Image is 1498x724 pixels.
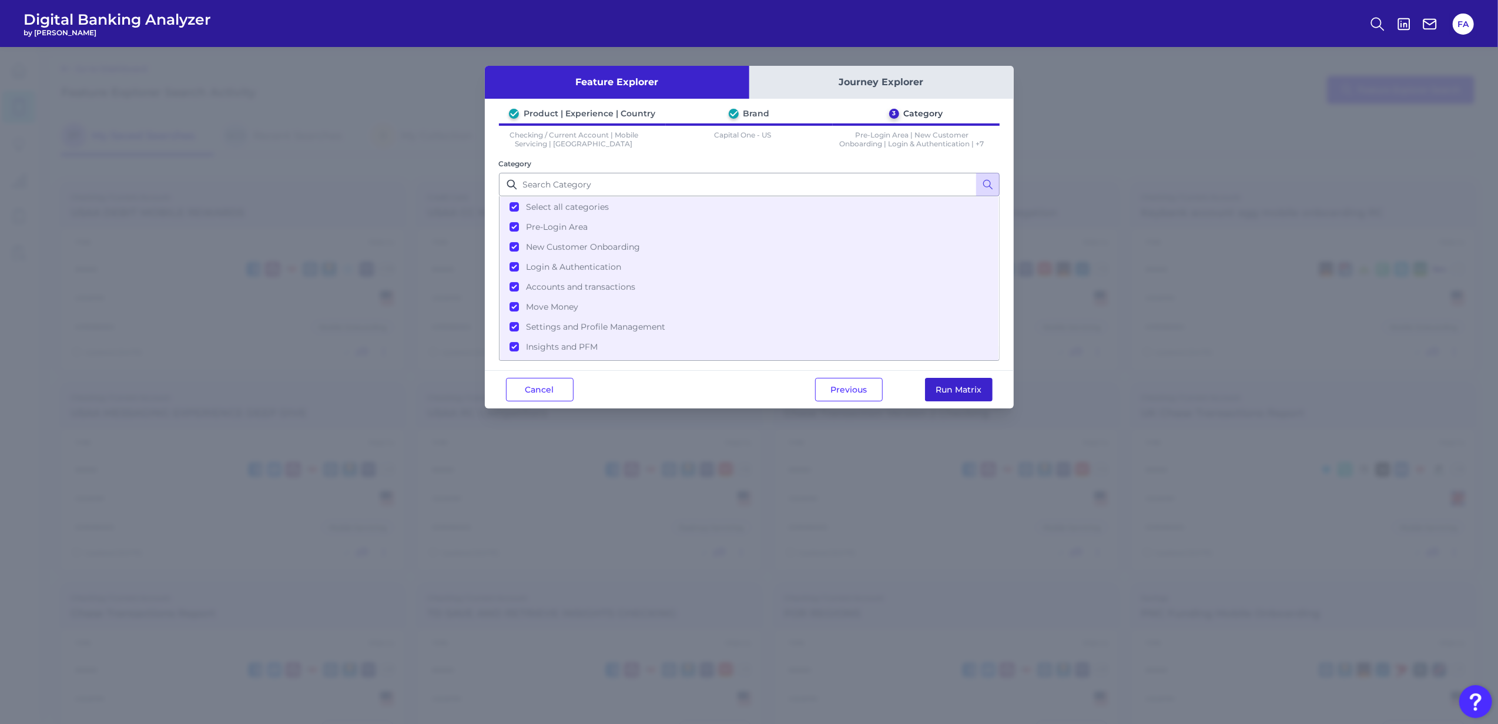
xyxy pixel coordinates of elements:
button: New Customer Onboarding [500,237,998,257]
button: Feature Explorer [485,66,749,99]
button: Run Matrix [925,378,993,401]
div: Category [904,108,943,119]
button: Previous [815,378,883,401]
span: Select all categories [526,202,609,212]
button: Select all categories [500,197,998,217]
button: Move Money [500,297,998,317]
span: by [PERSON_NAME] [24,28,211,37]
button: Login & Authentication [500,257,998,277]
button: Cancel [506,378,574,401]
button: Settings and Profile Management [500,317,998,337]
span: Move Money [526,301,578,312]
span: New Customer Onboarding [526,242,640,252]
button: Accounts and transactions [500,277,998,297]
button: Insights and PFM [500,337,998,357]
p: Pre-Login Area | New Customer Onboarding | Login & Authentication | +7 [837,130,987,148]
span: Accounts and transactions [526,281,635,292]
div: Product | Experience | Country [524,108,655,119]
div: Brand [743,108,770,119]
div: 3 [889,109,899,119]
input: Search Category [499,173,1000,196]
button: FA [1453,14,1474,35]
button: Pre-Login Area [500,217,998,237]
p: Capital One - US [668,130,818,148]
span: Digital Banking Analyzer [24,11,211,28]
span: Settings and Profile Management [526,321,665,332]
span: Insights and PFM [526,341,598,352]
button: Open Resource Center [1459,685,1492,718]
button: Journey Explorer [749,66,1014,99]
span: Login & Authentication [526,262,621,272]
p: Checking / Current Account | Mobile Servicing | [GEOGRAPHIC_DATA] [499,130,649,148]
span: Pre-Login Area [526,222,588,232]
button: Alerts [500,357,998,377]
label: Category [499,159,532,168]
